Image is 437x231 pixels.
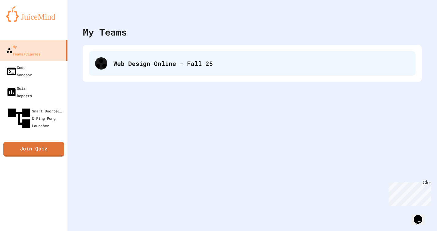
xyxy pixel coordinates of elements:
div: My Teams [83,25,127,39]
div: Smart Doorbell & Ping Pong Launcher [6,105,65,131]
iframe: chat widget [386,180,431,206]
img: logo-orange.svg [6,6,61,22]
div: Web Design Online - Fall 25 [89,51,416,76]
div: My Teams/Classes [6,43,40,58]
div: Chat with us now!Close [2,2,42,39]
div: Code Sandbox [6,64,32,78]
iframe: chat widget [411,206,431,225]
a: Join Quiz [3,142,64,157]
div: Quiz Reports [6,85,32,99]
div: Web Design Online - Fall 25 [113,59,409,68]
